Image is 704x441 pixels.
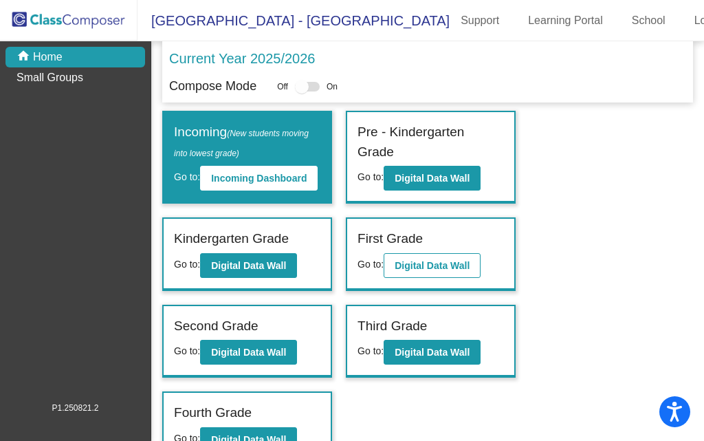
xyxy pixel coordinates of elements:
[395,173,470,184] b: Digital Data Wall
[174,122,320,162] label: Incoming
[517,10,614,32] a: Learning Portal
[450,10,510,32] a: Support
[16,49,33,65] mat-icon: home
[174,259,200,270] span: Go to:
[169,77,256,96] p: Compose Mode
[169,48,315,69] p: Current Year 2025/2026
[200,253,297,278] button: Digital Data Wall
[357,229,423,249] label: First Grade
[174,171,200,182] span: Go to:
[621,10,676,32] a: School
[395,260,470,271] b: Digital Data Wall
[200,340,297,365] button: Digital Data Wall
[174,129,309,158] span: (New students moving into lowest grade)
[384,340,481,365] button: Digital Data Wall
[137,10,450,32] span: [GEOGRAPHIC_DATA] - [GEOGRAPHIC_DATA]
[16,69,83,86] p: Small Groups
[327,80,338,93] span: On
[211,347,286,358] b: Digital Data Wall
[384,166,481,191] button: Digital Data Wall
[211,173,307,184] b: Incoming Dashboard
[33,49,63,65] p: Home
[357,259,384,270] span: Go to:
[357,122,504,162] label: Pre - Kindergarten Grade
[384,253,481,278] button: Digital Data Wall
[395,347,470,358] b: Digital Data Wall
[357,316,427,336] label: Third Grade
[174,229,289,249] label: Kindergarten Grade
[174,316,258,336] label: Second Grade
[174,345,200,356] span: Go to:
[357,345,384,356] span: Go to:
[357,171,384,182] span: Go to:
[200,166,318,191] button: Incoming Dashboard
[174,403,252,423] label: Fourth Grade
[277,80,288,93] span: Off
[211,260,286,271] b: Digital Data Wall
